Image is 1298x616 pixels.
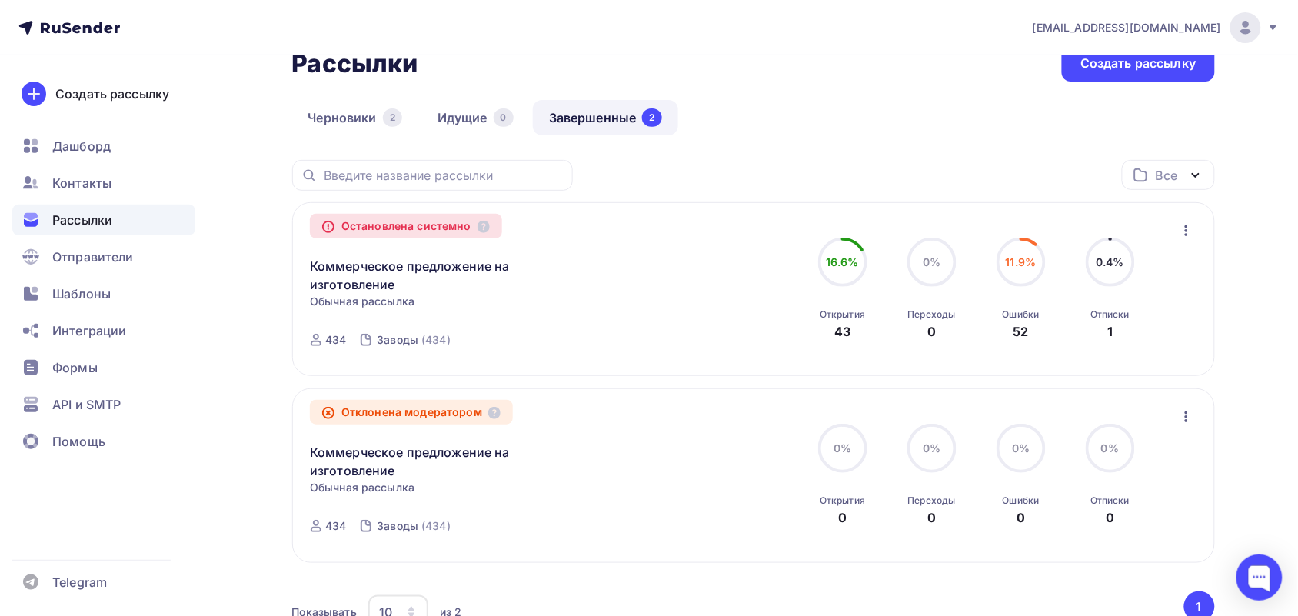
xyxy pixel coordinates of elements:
div: (434) [421,518,451,534]
span: Формы [52,358,98,377]
div: Все [1156,166,1177,185]
a: Отправители [12,241,195,272]
span: Рассылки [52,211,112,229]
div: 2 [383,108,402,127]
div: Создать рассылку [55,85,169,103]
span: 0% [923,255,940,268]
div: Отписки [1090,308,1130,321]
span: 0% [1012,441,1030,455]
div: Ошибки [1003,308,1040,321]
span: Обычная рассылка [310,294,414,309]
span: Telegram [52,573,107,591]
div: 434 [325,332,346,348]
div: Переходы [908,494,956,507]
span: 0% [834,441,851,455]
div: Заводы [377,518,418,534]
a: Черновики2 [292,100,418,135]
div: 43 [834,322,850,341]
span: 0% [1101,441,1119,455]
div: Открытия [820,494,865,507]
a: Шаблоны [12,278,195,309]
div: 2 [642,108,661,127]
div: 0 [838,508,847,527]
a: Рассылки [12,205,195,235]
div: (434) [421,332,451,348]
a: Завершенные2 [533,100,678,135]
div: 52 [1013,322,1029,341]
span: Отправители [52,248,134,266]
span: 0% [923,441,940,455]
a: Формы [12,352,195,383]
a: Контакты [12,168,195,198]
div: Отклонена модератором [310,400,513,425]
div: 0 [494,108,514,127]
a: Идущие0 [421,100,530,135]
span: [EMAIL_ADDRESS][DOMAIN_NAME] [1033,20,1221,35]
span: Интеграции [52,321,126,340]
span: 0.4% [1096,255,1124,268]
a: Коммерческое предложение на изготовление [310,257,574,294]
div: Открытия [820,308,865,321]
button: Все [1122,160,1215,190]
div: 1 [1107,322,1113,341]
span: API и SMTP [52,395,121,414]
div: 0 [1106,508,1114,527]
div: 434 [325,518,346,534]
h2: Рассылки [292,48,418,79]
a: Заводы (434) [375,328,452,352]
div: Ошибки [1003,494,1040,507]
span: Контакты [52,174,111,192]
div: Остановлена системно [310,214,502,238]
a: Дашборд [12,131,195,161]
div: Переходы [908,308,956,321]
a: [EMAIL_ADDRESS][DOMAIN_NAME] [1033,12,1280,43]
div: 0 [927,322,936,341]
a: Заводы (434) [375,514,452,538]
span: Дашборд [52,137,111,155]
span: 16.6% [826,255,859,268]
div: Заводы [377,332,418,348]
span: 11.9% [1006,255,1037,268]
div: Отписки [1090,494,1130,507]
div: 0 [927,508,936,527]
a: Коммерческое предложение на изготовление [310,443,574,480]
span: Шаблоны [52,285,111,303]
span: Помощь [52,432,105,451]
div: Создать рассылку [1080,55,1196,72]
div: 0 [1017,508,1025,527]
input: Введите название рассылки [324,167,564,184]
span: Обычная рассылка [310,480,414,495]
